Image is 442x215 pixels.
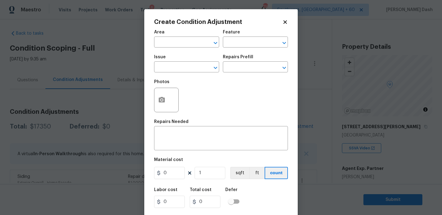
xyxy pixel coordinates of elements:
[154,120,188,124] h5: Repairs Needed
[190,188,211,192] h5: Total cost
[265,167,288,179] button: count
[154,158,183,162] h5: Material cost
[211,63,220,72] button: Open
[225,188,238,192] h5: Defer
[223,30,240,34] h5: Feature
[154,19,282,25] h2: Create Condition Adjustment
[280,39,289,47] button: Open
[154,188,177,192] h5: Labor cost
[249,167,265,179] button: ft
[223,55,253,59] h5: Repairs Prefill
[154,30,165,34] h5: Area
[280,63,289,72] button: Open
[211,39,220,47] button: Open
[154,55,166,59] h5: Issue
[230,167,249,179] button: sqft
[154,80,169,84] h5: Photos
